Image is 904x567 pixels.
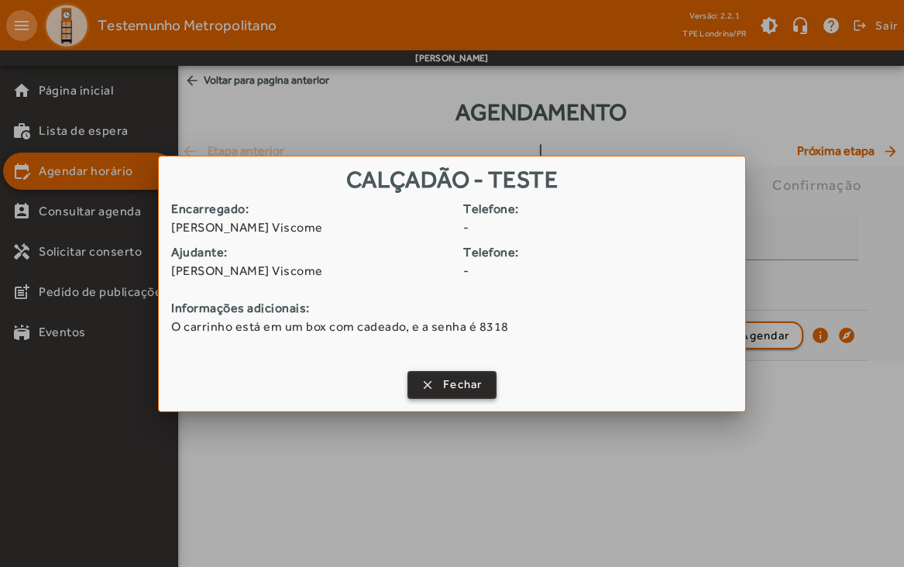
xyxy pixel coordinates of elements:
span: O carrinho está em um box com cadeado, e a senha é 8318 [171,318,733,336]
strong: Telefone: [463,243,744,262]
strong: Telefone: [463,200,744,218]
strong: Informações adicionais: [171,299,733,318]
strong: Ajudante: [171,243,452,262]
span: Fechar [443,376,483,393]
span: [PERSON_NAME] Viscome [171,218,452,237]
strong: Encarregado: [171,200,452,218]
span: [PERSON_NAME] Viscome [171,262,452,280]
span: - [463,262,744,280]
h1: Calçadão - Teste [159,156,745,199]
span: - [463,218,744,237]
button: Fechar [407,371,497,399]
